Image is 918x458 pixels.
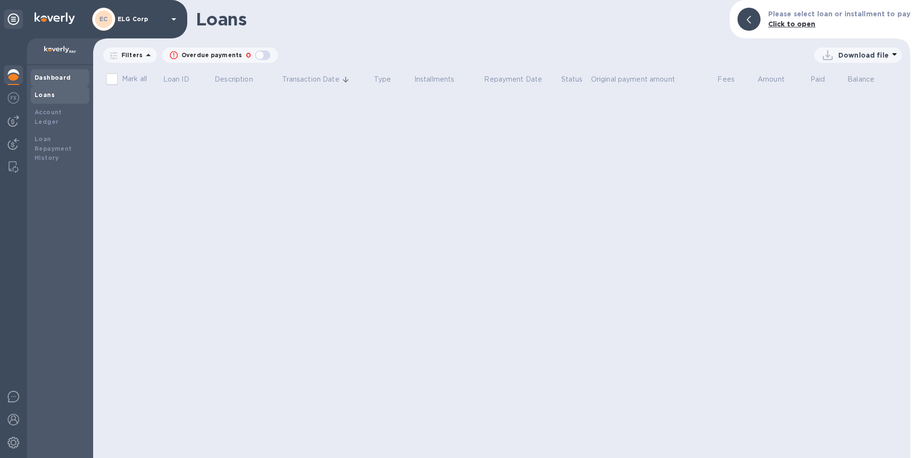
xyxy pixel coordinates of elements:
p: Filters [118,51,143,59]
p: Balance [847,74,874,84]
b: Loan Repayment History [35,135,72,162]
span: Balance [847,74,887,84]
p: Description [215,74,253,84]
b: Please select loan or installment to pay [768,10,910,18]
p: Mark all [122,74,147,84]
b: EC [99,15,108,23]
p: ELG Corp [118,16,166,23]
div: Unpin categories [4,10,23,29]
p: Overdue payments [181,51,242,60]
span: Original payment amount [591,74,688,84]
span: Description [215,74,265,84]
h1: Loans [196,9,722,29]
span: Fees [717,74,747,84]
span: Type [374,74,404,84]
p: Amount [758,74,785,84]
b: Account Ledger [35,108,62,125]
p: Transaction Date [282,74,339,84]
p: Status [561,74,583,84]
p: Type [374,74,391,84]
p: Loan ID [163,74,189,84]
span: Loan ID [163,74,202,84]
b: Loans [35,91,55,98]
p: Download file [838,50,889,60]
span: Installments [414,74,467,84]
button: Overdue payments0 [162,48,278,63]
img: Logo [35,12,75,24]
p: Original payment amount [591,74,675,84]
p: Paid [810,74,825,84]
span: Transaction Date [282,74,352,84]
p: 0 [246,50,251,60]
span: Paid [810,74,838,84]
p: Repayment Date [484,74,542,84]
p: Fees [717,74,735,84]
b: Dashboard [35,74,71,81]
span: Amount [758,74,797,84]
b: Click to open [768,20,816,28]
img: Foreign exchange [8,92,19,104]
p: Installments [414,74,455,84]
